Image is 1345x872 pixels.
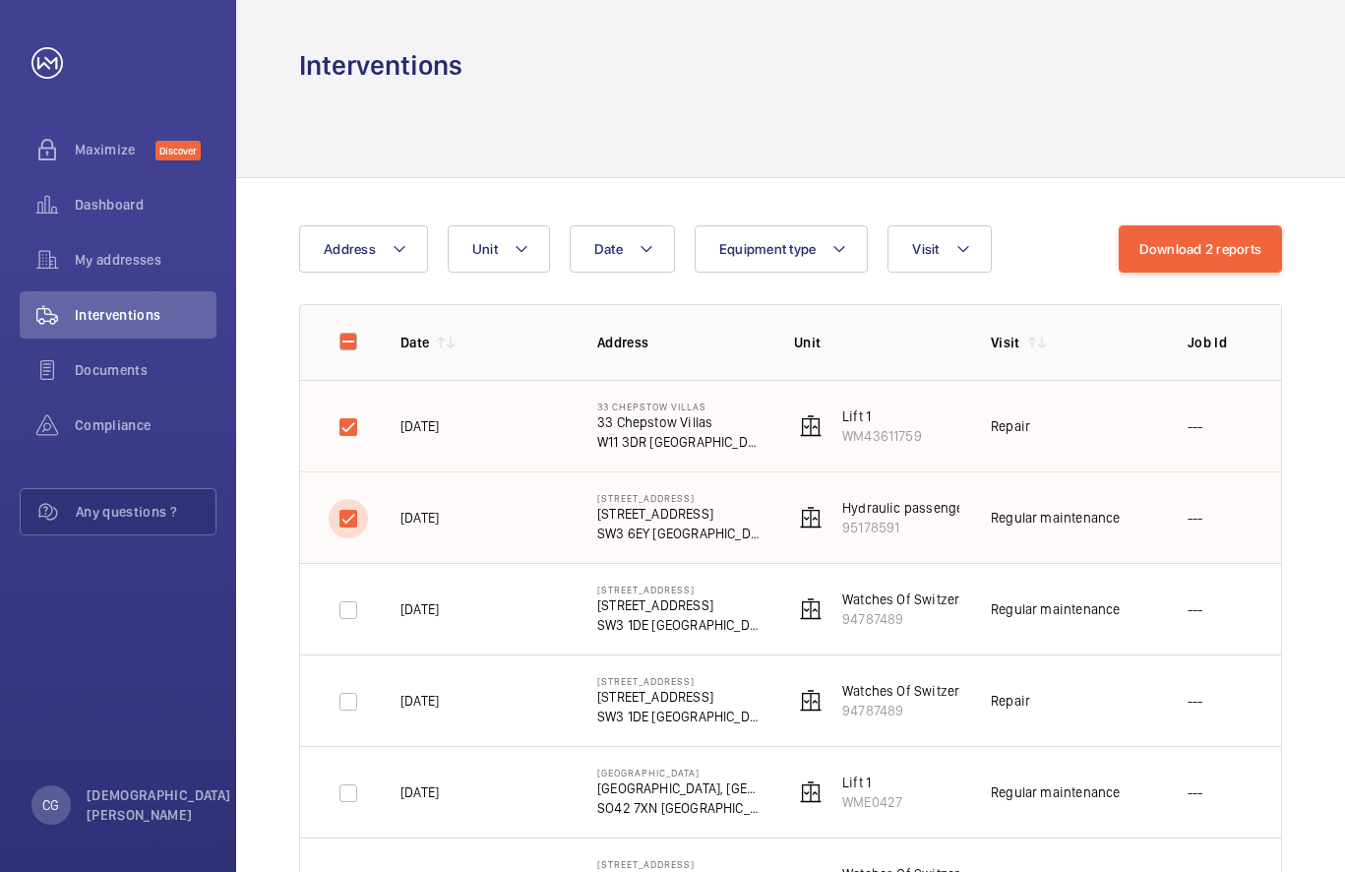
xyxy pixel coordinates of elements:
p: 95178591 [842,518,988,537]
p: Lift 1 [842,773,902,792]
p: Visit [991,333,1020,352]
p: [DEMOGRAPHIC_DATA][PERSON_NAME] [87,785,230,825]
p: [GEOGRAPHIC_DATA], [GEOGRAPHIC_DATA] [597,779,763,798]
p: Address [597,333,763,352]
p: [DATE] [400,508,439,528]
img: elevator.svg [799,780,823,804]
p: [STREET_ADDRESS] [597,492,763,504]
button: Date [570,225,675,273]
p: Date [400,333,429,352]
span: Unit [472,241,498,257]
button: Download 2 reports [1119,225,1283,273]
p: [STREET_ADDRESS] [597,687,763,707]
span: Compliance [75,415,216,435]
p: 94787489 [842,609,1017,629]
span: Any questions ? [76,502,215,522]
p: --- [1188,416,1203,436]
p: SW3 1DE [GEOGRAPHIC_DATA] [597,615,763,635]
p: Job Id [1188,333,1254,352]
span: Maximize [75,140,155,159]
p: [STREET_ADDRESS] [597,858,763,870]
p: Lift 1 [842,406,922,426]
img: elevator.svg [799,689,823,713]
p: 33 Chepstow Villas [597,401,763,412]
div: Regular maintenance [991,599,1120,619]
button: Equipment type [695,225,869,273]
span: Equipment type [719,241,817,257]
p: SW3 1DE [GEOGRAPHIC_DATA] [597,707,763,726]
button: Unit [448,225,550,273]
p: [DATE] [400,599,439,619]
span: Documents [75,360,216,380]
p: CG [42,795,59,815]
button: Address [299,225,428,273]
p: [DATE] [400,782,439,802]
img: elevator.svg [799,597,823,621]
h1: Interventions [299,47,462,84]
p: SW3 6EY [GEOGRAPHIC_DATA] [597,524,763,543]
div: Regular maintenance [991,782,1120,802]
p: 94787489 [842,701,1017,720]
p: --- [1188,508,1203,528]
p: 33 Chepstow Villas [597,412,763,432]
p: [DATE] [400,691,439,711]
p: [STREET_ADDRESS] [597,675,763,687]
p: SO42 7XN [GEOGRAPHIC_DATA] [597,798,763,818]
span: Visit [912,241,939,257]
img: elevator.svg [799,506,823,529]
p: [DATE] [400,416,439,436]
span: Address [324,241,376,257]
span: Dashboard [75,195,216,215]
p: --- [1188,782,1203,802]
p: [STREET_ADDRESS] [597,595,763,615]
button: Visit [887,225,991,273]
p: [STREET_ADDRESS] [597,504,763,524]
div: Regular maintenance [991,508,1120,528]
span: Interventions [75,305,216,325]
p: W11 3DR [GEOGRAPHIC_DATA] [597,432,763,452]
div: Repair [991,691,1030,711]
div: Repair [991,416,1030,436]
p: [STREET_ADDRESS] [597,584,763,595]
img: elevator.svg [799,414,823,438]
p: Watches Of Switzerland Lift 1 [842,590,1017,609]
p: WME0427 [842,792,902,812]
p: Watches Of Switzerland Lift 1 [842,681,1017,701]
span: Date [594,241,623,257]
p: --- [1188,691,1203,711]
p: Hydraulic passenger lift [842,498,988,518]
span: Discover [155,141,201,160]
span: My addresses [75,250,216,270]
p: [GEOGRAPHIC_DATA] [597,767,763,779]
p: Unit [794,333,959,352]
p: WM43611759 [842,426,922,446]
p: --- [1188,599,1203,619]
